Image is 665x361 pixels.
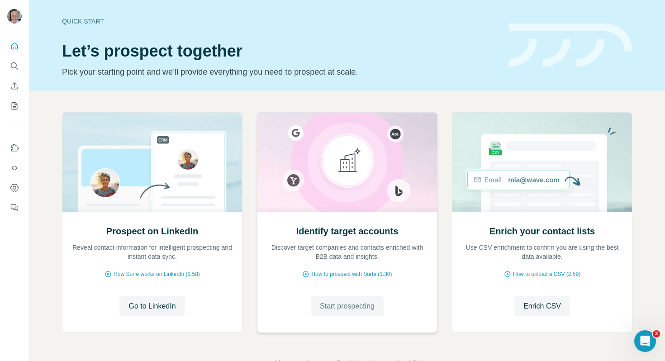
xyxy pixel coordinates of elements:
button: Use Surfe on LinkedIn [7,140,22,156]
button: Go to LinkedIn [119,296,185,316]
img: Enrich your contact lists [452,113,632,212]
button: Enrich CSV [514,296,570,316]
button: Search [7,58,22,74]
button: Feedback [7,199,22,216]
span: How Surfe works on LinkedIn (1:58) [114,270,200,278]
p: Use CSV enrichment to confirm you are using the best data available. [461,243,623,261]
button: Dashboard [7,180,22,196]
button: Start prospecting [311,296,384,316]
button: My lists [7,98,22,114]
button: Enrich CSV [7,78,22,94]
img: Prospect on LinkedIn [62,113,242,212]
iframe: Intercom live chat [634,330,656,352]
span: Enrich CSV [523,301,561,312]
span: 2 [653,330,660,337]
h1: Let’s prospect together [62,42,498,60]
span: How to prospect with Surfe (1:30) [311,270,392,278]
img: Identify target accounts [257,113,437,212]
p: Pick your starting point and we’ll provide everything you need to prospect at scale. [62,66,498,78]
img: banner [509,24,632,67]
p: Reveal contact information for intelligent prospecting and instant data sync. [71,243,233,261]
span: Go to LinkedIn [128,301,176,312]
button: Use Surfe API [7,160,22,176]
p: Discover target companies and contacts enriched with B2B data and insights. [266,243,428,261]
span: Start prospecting [320,301,375,312]
div: Quick start [62,17,498,26]
button: Quick start [7,38,22,54]
h2: Identify target accounts [296,225,399,237]
img: Avatar [7,9,22,24]
h2: Prospect on LinkedIn [106,225,198,237]
span: How to upload a CSV (2:59) [513,270,580,278]
h2: Enrich your contact lists [489,225,595,237]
